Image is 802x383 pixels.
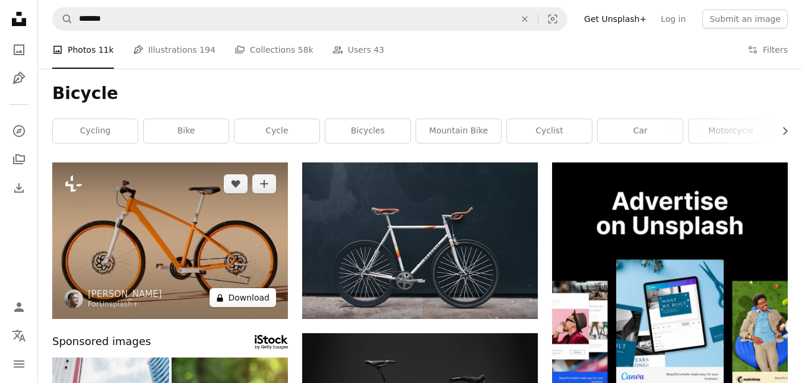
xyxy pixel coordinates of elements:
a: cyclist [507,119,592,143]
span: 194 [199,43,215,56]
button: Add to Collection [252,174,276,193]
img: gray fixie bike leaning on black wall [302,162,538,319]
span: Sponsored images [52,333,151,350]
div: For [88,300,162,309]
a: Download History [7,176,31,200]
button: Visual search [538,8,567,30]
a: Unsplash+ [99,300,138,308]
a: cycle [234,119,319,143]
button: Download [210,288,276,307]
button: Search Unsplash [53,8,73,30]
form: Find visuals sitewide [52,7,568,31]
button: Filters [747,31,788,69]
a: mountain bike [416,119,501,143]
a: motorcycle [689,119,774,143]
button: Menu [7,352,31,376]
button: Language [7,324,31,347]
a: bike [144,119,229,143]
a: Explore [7,119,31,143]
a: Illustrations 194 [133,31,215,69]
a: bicycles [325,119,410,143]
a: [PERSON_NAME] [88,288,162,300]
a: cycling [53,119,138,143]
h1: Bicycle [52,83,788,104]
button: Like [224,174,248,193]
a: Home — Unsplash [7,7,31,33]
a: Collections 58k [234,31,313,69]
a: Log in [654,9,693,28]
a: car [598,119,683,143]
a: Photos [7,38,31,62]
a: gray fixie bike leaning on black wall [302,235,538,246]
span: 58k [298,43,313,56]
a: Log in / Sign up [7,295,31,319]
img: Go to Almas Salakhov's profile [64,289,83,308]
a: Illustrations [7,66,31,90]
a: Get Unsplash+ [577,9,654,28]
button: Submit an image [702,9,788,28]
a: Collections [7,148,31,171]
span: 43 [373,43,384,56]
button: Clear [512,8,538,30]
a: an orange bike with black spokes on a tan background [52,235,288,246]
button: scroll list to the right [774,119,788,143]
a: Users 43 [332,31,385,69]
img: an orange bike with black spokes on a tan background [52,162,288,319]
